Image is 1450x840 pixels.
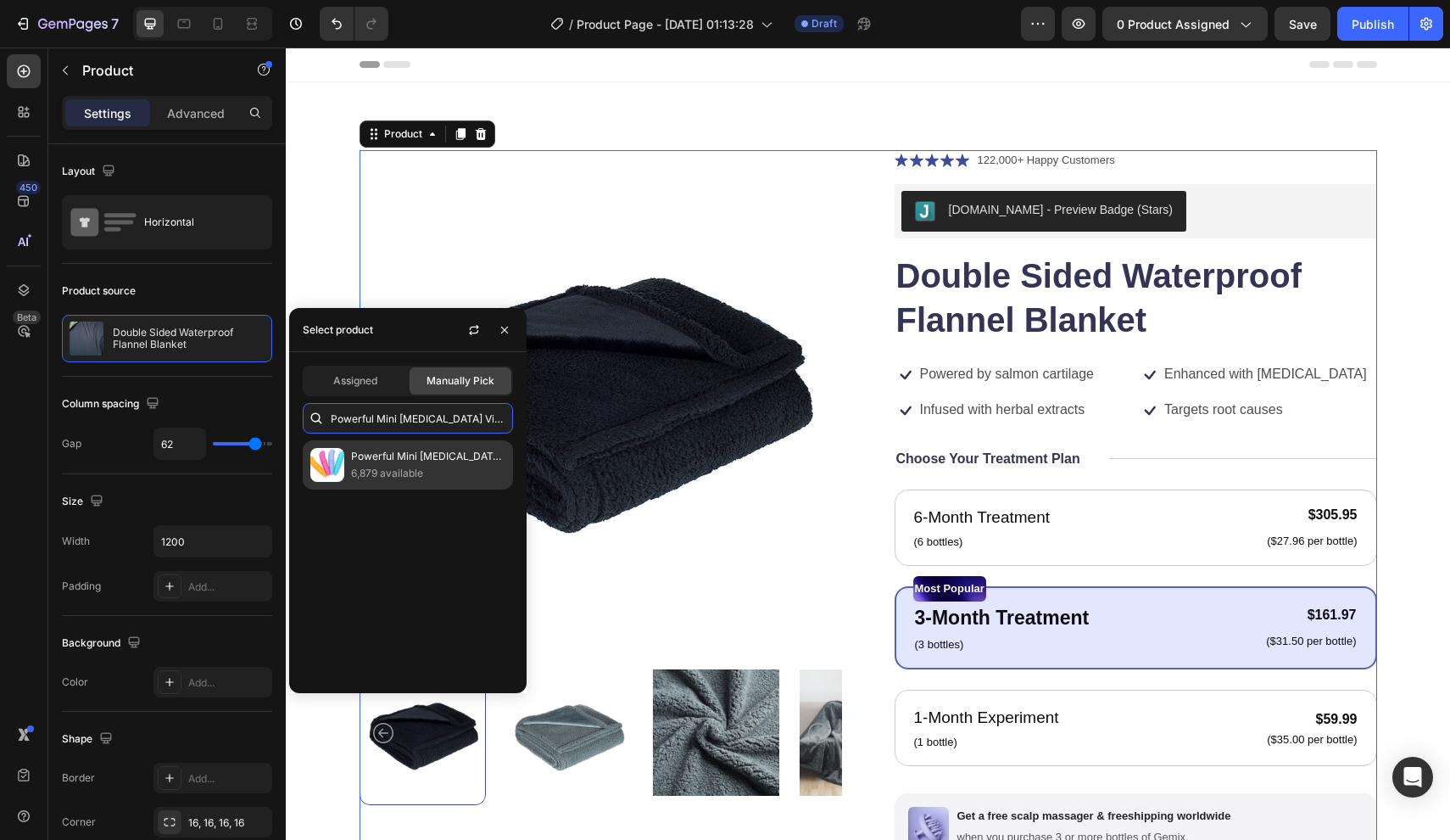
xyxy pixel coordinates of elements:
div: Shape [62,728,116,751]
span: Draft [811,16,837,31]
p: Most Popular [629,530,699,552]
div: Background [62,632,144,655]
p: (1 bottle) [628,686,773,703]
div: Corner [62,815,96,830]
div: $161.97 [979,557,1072,579]
span: Assigned [333,373,377,389]
div: Publish [1352,15,1394,33]
div: Open Intercom Messenger [1392,757,1433,798]
span: Manually Pick [427,373,494,389]
div: Layout [62,160,119,183]
button: Publish [1337,7,1408,41]
div: Add... [188,580,268,595]
button: 7 [7,7,126,41]
div: Width [62,534,90,549]
div: Horizontal [144,203,248,242]
p: Double Sided Waterproof Flannel Blanket [113,327,265,350]
div: Gap [62,436,81,451]
input: Auto [154,526,271,557]
p: 3-Month Treatment [629,556,804,585]
img: product feature img [70,322,103,356]
img: gempages_432750572815254551-0d41f634-7d11-4d13-8663-83420929b25e.png [622,759,663,800]
p: Product [82,60,226,81]
div: Border [62,770,95,786]
div: Beta [13,311,41,324]
button: Judge.me - Preview Badge (Stars) [616,143,901,184]
p: Powered by salmon cartilage [634,318,808,336]
img: Judgeme.png [629,154,650,174]
p: 7 [111,14,119,34]
p: Enhanced with [MEDICAL_DATA] [878,318,1081,336]
p: ($31.50 per bottle) [980,587,1070,602]
p: ($27.96 per bottle) [981,487,1071,501]
p: Get a free scalp massager & freeshipping worldwide [672,762,945,776]
div: Padding [62,579,101,594]
p: Powerful Mini [MEDICAL_DATA] Vibrator – Bullet Clitoral Stimulator, Dolphin Vibrating Egg Sex Toy... [351,448,505,465]
span: / [569,15,573,33]
p: Settings [84,104,131,122]
div: Add... [188,771,268,787]
button: 0 product assigned [1102,7,1268,41]
input: Search in Settings & Advanced [303,403,513,434]
p: Advanced [167,104,225,122]
span: Save [1289,17,1317,31]
span: 0 product assigned [1117,15,1230,33]
p: Infused with herbal extracts [634,354,800,372]
img: collections [310,448,344,482]
button: Carousel Next Arrow [522,675,543,696]
div: 450 [16,181,41,194]
div: Size [62,490,107,513]
div: Color [62,675,88,690]
span: Product Page - [DATE] 01:13:28 [577,15,754,33]
p: 6,879 available [351,465,505,482]
h1: Double Sided Waterproof Flannel Blanket [609,204,1091,296]
p: 122,000+ Happy Customers [692,104,829,121]
div: Column spacing [62,393,163,416]
div: Product [95,79,140,94]
p: Targets root causes [878,354,997,372]
button: Save [1274,7,1330,41]
p: (3 bottles) [629,589,804,606]
div: 16, 16, 16, 16 [188,815,268,831]
p: (6 bottles) [628,486,765,503]
input: Auto [154,428,205,459]
div: Add... [188,675,268,691]
p: 1-Month Experiment [628,658,773,683]
div: $305.95 [979,457,1073,479]
iframe: Design area [286,48,1450,840]
p: when you purchase 3 or more bottles of Gemix. [672,783,945,798]
p: Choose Your Treatment Plan [611,403,795,421]
div: Product source [62,283,136,299]
div: $59.99 [979,660,1073,684]
p: ($35.00 per bottle) [981,686,1071,700]
div: Select product [303,322,373,338]
div: [DOMAIN_NAME] - Preview Badge (Stars) [663,154,888,171]
p: 6-Month Treatment [628,458,765,483]
div: Undo/Redo [320,7,388,41]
